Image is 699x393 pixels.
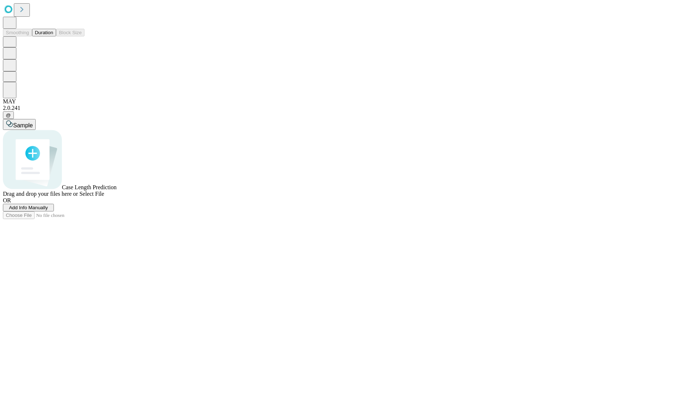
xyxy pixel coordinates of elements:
[13,122,33,128] span: Sample
[3,111,14,119] button: @
[62,184,116,190] span: Case Length Prediction
[79,191,104,197] span: Select File
[3,105,696,111] div: 2.0.241
[3,29,32,36] button: Smoothing
[3,119,36,130] button: Sample
[6,112,11,118] span: @
[32,29,56,36] button: Duration
[3,98,696,105] div: MAY
[3,197,11,203] span: OR
[56,29,84,36] button: Block Size
[9,205,48,210] span: Add Info Manually
[3,191,78,197] span: Drag and drop your files here or
[3,204,54,211] button: Add Info Manually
